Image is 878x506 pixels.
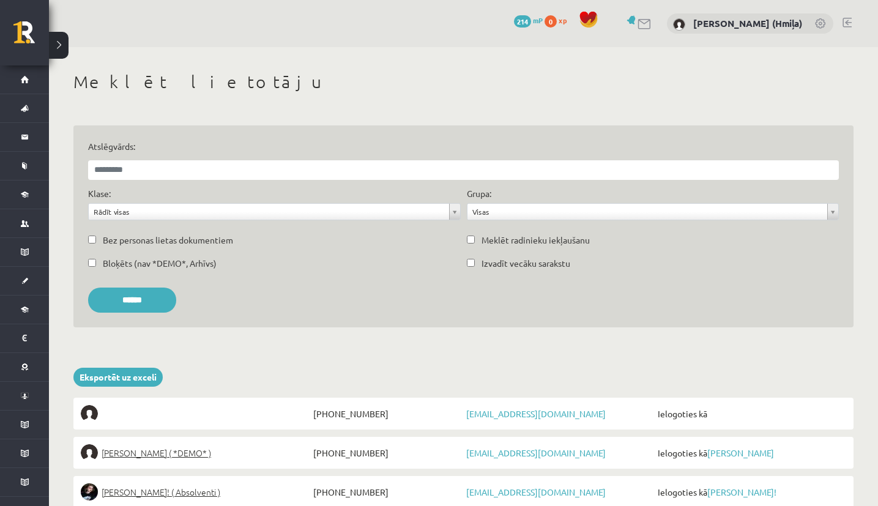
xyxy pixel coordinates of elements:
span: xp [559,15,567,25]
a: [PERSON_NAME] [707,447,774,458]
h1: Meklēt lietotāju [73,72,854,92]
a: [PERSON_NAME] ( *DEMO* ) [81,444,310,461]
label: Klase: [88,187,111,200]
a: 0 xp [545,15,573,25]
span: [PERSON_NAME]! ( Absolventi ) [102,483,220,500]
span: [PHONE_NUMBER] [310,405,463,422]
label: Grupa: [467,187,491,200]
span: Rādīt visas [94,204,444,220]
span: 214 [514,15,531,28]
span: Ielogoties kā [655,405,846,422]
span: Ielogoties kā [655,444,846,461]
label: Izvadīt vecāku sarakstu [482,257,570,270]
span: [PHONE_NUMBER] [310,444,463,461]
a: [EMAIL_ADDRESS][DOMAIN_NAME] [466,447,606,458]
label: Atslēgvārds: [88,140,839,153]
a: Rīgas 1. Tālmācības vidusskola [13,21,49,52]
img: Anastasiia Khmil (Hmiļa) [673,18,685,31]
span: mP [533,15,543,25]
label: Bez personas lietas dokumentiem [103,234,233,247]
a: [EMAIL_ADDRESS][DOMAIN_NAME] [466,486,606,497]
label: Bloķēts (nav *DEMO*, Arhīvs) [103,257,217,270]
a: [PERSON_NAME]! ( Absolventi ) [81,483,310,500]
span: [PHONE_NUMBER] [310,483,463,500]
a: [EMAIL_ADDRESS][DOMAIN_NAME] [466,408,606,419]
img: Elīna Elizabete Ancveriņa [81,444,98,461]
label: Meklēt radinieku iekļaušanu [482,234,590,247]
span: Ielogoties kā [655,483,846,500]
a: Eksportēt uz exceli [73,368,163,387]
a: [PERSON_NAME]! [707,486,776,497]
span: Visas [472,204,823,220]
a: Visas [467,204,839,220]
a: Rādīt visas [89,204,460,220]
a: 214 mP [514,15,543,25]
span: 0 [545,15,557,28]
span: [PERSON_NAME] ( *DEMO* ) [102,444,211,461]
a: [PERSON_NAME] (Hmiļa) [693,17,802,29]
img: Sofija Anrio-Karlauska! [81,483,98,500]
